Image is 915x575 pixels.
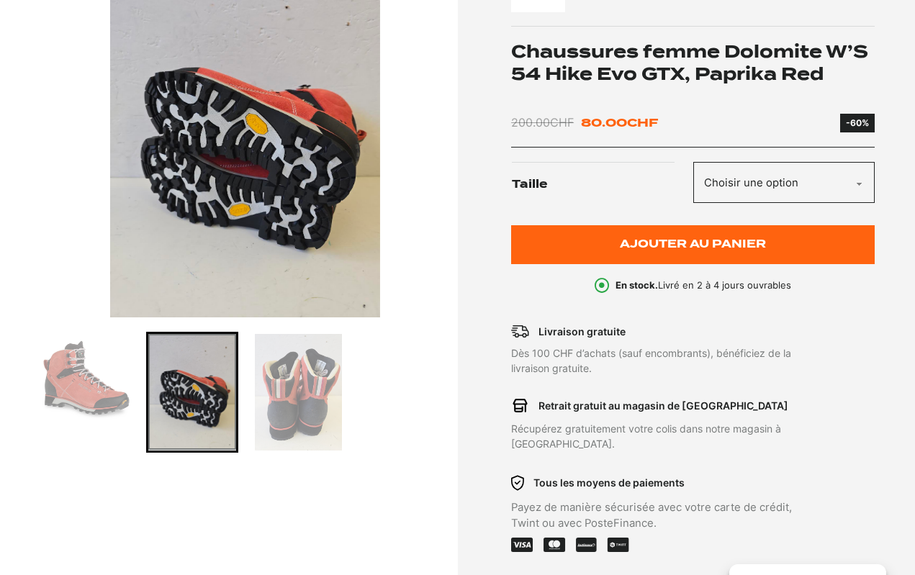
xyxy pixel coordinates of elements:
[620,238,766,250] span: Ajouter au panier
[538,324,626,339] p: Livraison gratuite
[146,332,238,453] div: Go to slide 2
[511,421,802,451] p: Récupérez gratuitement votre colis dans notre magasin à [GEOGRAPHIC_DATA].
[533,475,685,490] p: Tous les moyens de paiements
[511,115,574,130] bdi: 200.00
[512,162,692,207] label: Taille
[538,398,788,413] p: Retrait gratuit au magasin de [GEOGRAPHIC_DATA]
[253,332,345,453] div: Go to slide 3
[511,225,875,264] button: Ajouter au panier
[550,115,574,130] span: CHF
[627,116,658,130] span: CHF
[511,499,802,532] p: Payez de manière sécurisée avec votre carte de crédit, Twint ou avec PosteFinance.
[581,116,658,130] bdi: 80.00
[511,345,802,376] p: Dès 100 CHF d’achats (sauf encombrants), bénéficiez de la livraison gratuite.
[616,279,658,291] b: En stock.
[511,41,875,85] h1: Chaussures femme Dolomite W’S 54 Hike Evo GTX, Paprika Red
[40,332,132,453] div: Go to slide 1
[616,279,791,293] p: Livré en 2 à 4 jours ouvrables
[846,117,869,130] div: -60%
